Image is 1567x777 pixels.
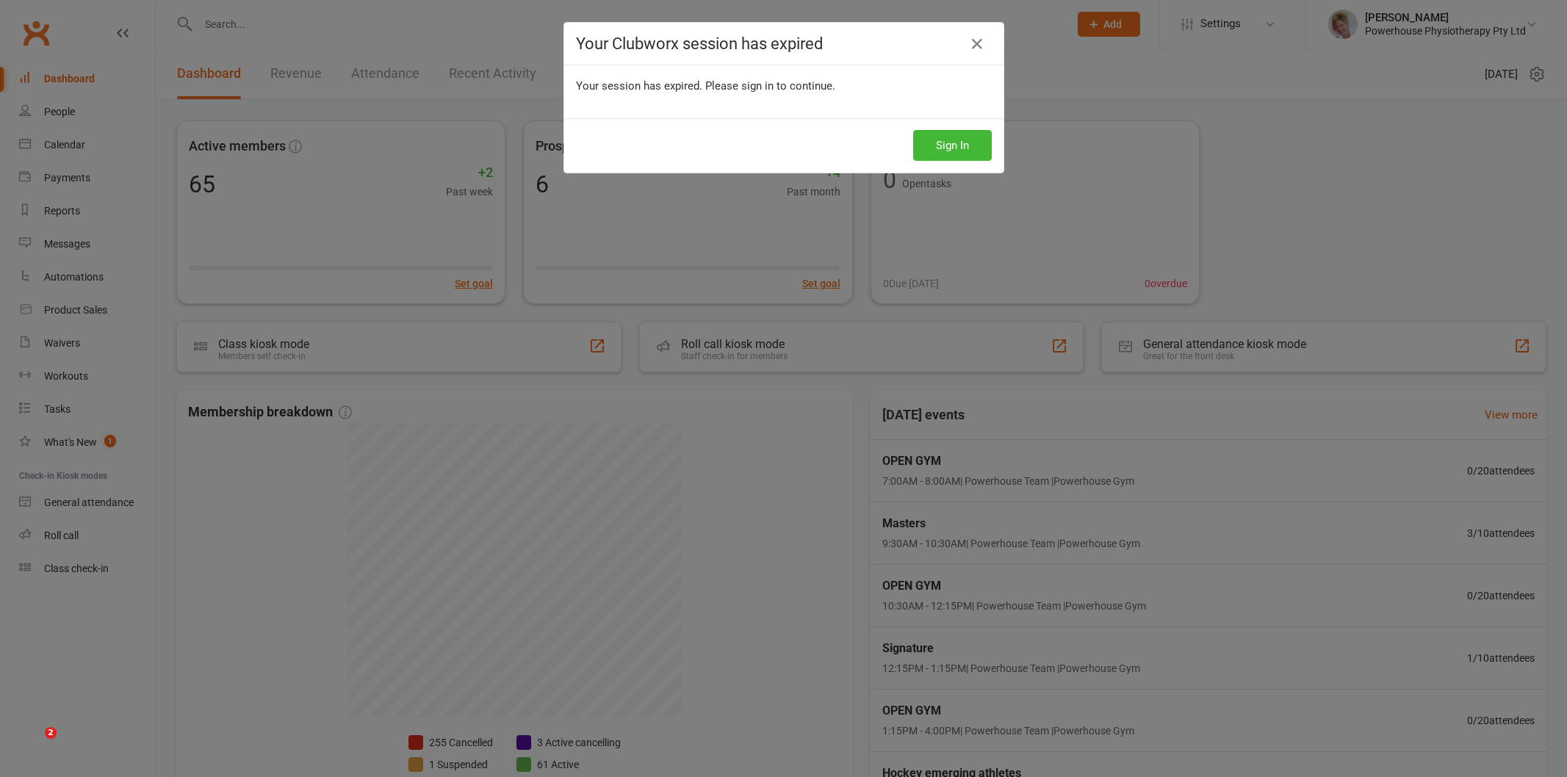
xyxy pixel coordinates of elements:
iframe: Intercom live chat [15,727,50,762]
span: 2 [45,727,57,739]
button: Sign In [913,130,992,161]
h4: Your Clubworx session has expired [576,35,992,53]
span: Your session has expired. Please sign in to continue. [576,79,835,93]
a: Close [965,32,989,56]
